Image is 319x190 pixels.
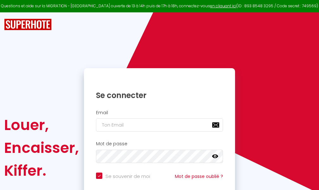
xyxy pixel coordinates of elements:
h1: Se connecter [96,90,223,100]
a: Mot de passe oublié ? [175,173,223,180]
div: Kiffer. [4,159,79,182]
div: Louer, [4,114,79,136]
h2: Mot de passe [96,141,223,147]
img: SuperHote logo [4,19,52,30]
div: Encaisser, [4,136,79,159]
input: Ton Email [96,118,223,132]
h2: Email [96,110,223,115]
a: en cliquant ici [210,3,236,9]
